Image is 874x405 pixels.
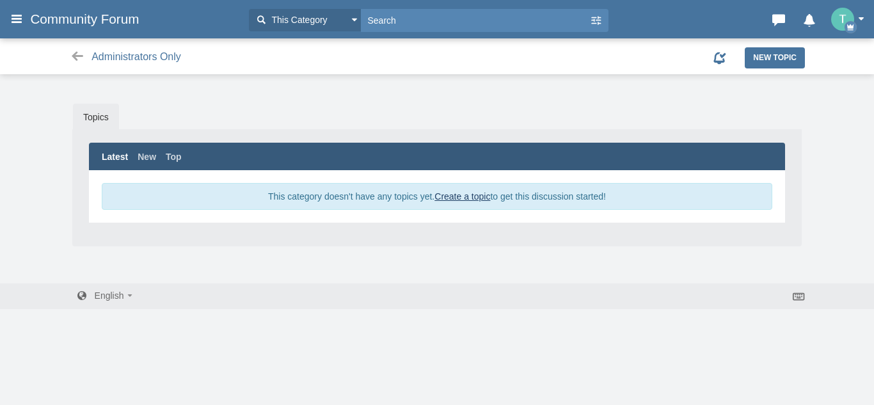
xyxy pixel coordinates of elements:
span: English [95,290,124,301]
button: This Category [249,9,361,31]
img: 1P0tpMAAAAGSURBVAMA0YepnT2LUM4AAAAASUVORK5CYII= [831,8,854,31]
a: Latest [102,150,128,163]
input: Search [361,9,589,31]
a: Top [166,150,182,163]
span: This Category [268,13,327,27]
a: Topics [73,104,119,131]
a: New [138,150,156,163]
span: Community Forum [30,12,148,27]
a: New Topic [745,47,805,68]
span: Administrators Only [91,51,181,62]
a: Community Forum [30,8,242,31]
span: New Topic [753,53,797,62]
span: This category doesn't have any topics yet. to get this discussion started! [268,191,606,202]
a: Create a topic [434,191,490,202]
